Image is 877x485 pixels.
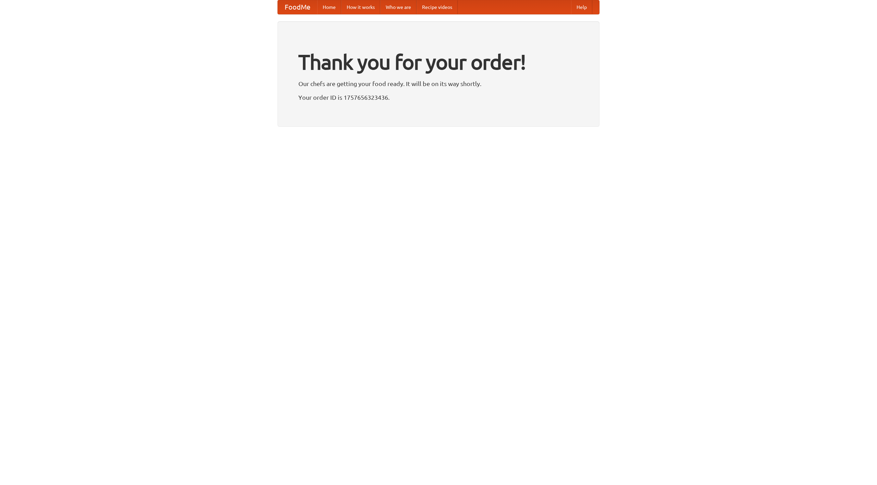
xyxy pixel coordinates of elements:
p: Your order ID is 1757656323436. [298,92,579,102]
a: Home [317,0,341,14]
a: Help [571,0,592,14]
a: Who we are [380,0,417,14]
p: Our chefs are getting your food ready. It will be on its way shortly. [298,78,579,89]
a: Recipe videos [417,0,458,14]
a: How it works [341,0,380,14]
a: FoodMe [278,0,317,14]
h1: Thank you for your order! [298,46,579,78]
